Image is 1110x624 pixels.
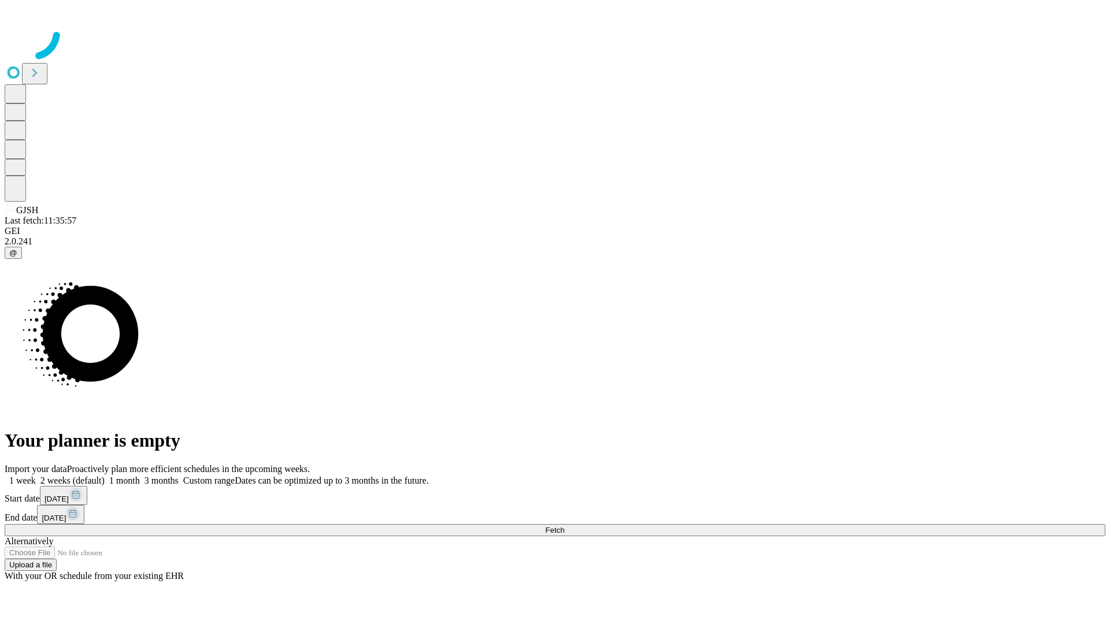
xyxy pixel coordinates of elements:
[235,476,428,485] span: Dates can be optimized up to 3 months in the future.
[40,486,87,505] button: [DATE]
[40,476,105,485] span: 2 weeks (default)
[545,526,564,534] span: Fetch
[5,486,1105,505] div: Start date
[5,505,1105,524] div: End date
[109,476,140,485] span: 1 month
[16,205,38,215] span: GJSH
[45,495,69,503] span: [DATE]
[9,476,36,485] span: 1 week
[5,536,53,546] span: Alternatively
[42,514,66,522] span: [DATE]
[37,505,84,524] button: [DATE]
[5,571,184,581] span: With your OR schedule from your existing EHR
[183,476,235,485] span: Custom range
[5,559,57,571] button: Upload a file
[5,216,76,225] span: Last fetch: 11:35:57
[145,476,179,485] span: 3 months
[5,247,22,259] button: @
[5,524,1105,536] button: Fetch
[5,430,1105,451] h1: Your planner is empty
[5,226,1105,236] div: GEI
[5,464,67,474] span: Import your data
[67,464,310,474] span: Proactively plan more efficient schedules in the upcoming weeks.
[9,248,17,257] span: @
[5,236,1105,247] div: 2.0.241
